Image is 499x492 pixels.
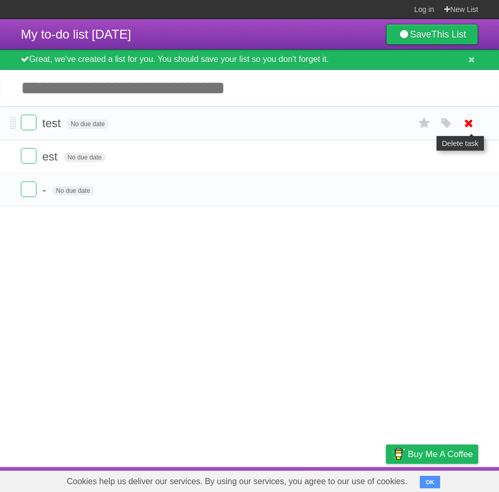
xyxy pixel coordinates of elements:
button: OK [420,476,440,488]
a: Terms [337,470,360,489]
span: No due date [67,119,109,129]
label: Done [21,115,36,130]
label: Done [21,148,36,164]
b: This List [431,29,466,40]
a: Privacy [372,470,400,489]
span: No due date [64,153,106,162]
label: Star task [415,115,434,132]
span: No due date [52,186,94,195]
span: My to-do list [DATE] [21,27,131,41]
span: Cookies help us deliver our services. By using our services, you agree to our use of cookies. [56,471,418,492]
a: Suggest a feature [413,470,478,489]
a: Developers [282,470,324,489]
span: test [42,117,63,130]
span: - [42,183,48,196]
a: About [247,470,269,489]
a: Buy me a coffee [386,445,478,464]
span: est [42,150,60,163]
label: Done [21,181,36,197]
span: Buy me a coffee [408,445,473,463]
img: Buy me a coffee [391,445,405,463]
a: SaveThis List [386,24,478,45]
